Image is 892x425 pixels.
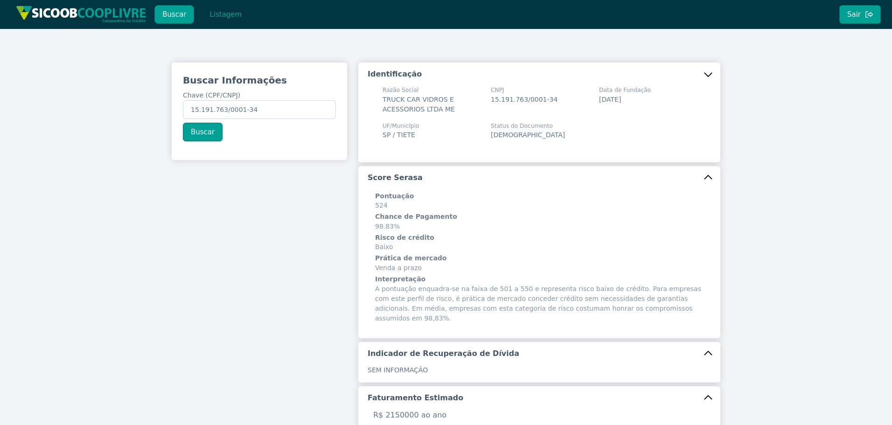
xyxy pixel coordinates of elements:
[375,192,704,201] h6: Pontuação
[358,342,720,365] button: Indicador de Recuperação de Dívida
[383,131,415,139] span: SP / TIETE
[375,233,704,243] h6: Risco de crédito
[491,122,565,130] span: Status do Documento
[368,393,463,403] h5: Faturamento Estimado
[375,254,704,273] span: Venda a prazo
[183,74,336,87] h3: Buscar Informações
[599,96,621,103] span: [DATE]
[383,86,480,94] span: Razão Social
[375,233,704,252] span: Baixo
[368,173,423,183] h5: Score Serasa
[16,6,146,23] img: img/sicoob_cooplivre.png
[358,386,720,410] button: Faturamento Estimado
[491,131,565,139] span: [DEMOGRAPHIC_DATA]
[375,254,704,263] h6: Prática de mercado
[358,166,720,189] button: Score Serasa
[368,366,428,374] span: SEM INFORMAÇÃO
[183,100,336,119] input: Chave (CPF/CNPJ)
[491,96,557,103] span: 15.191.763/0001-34
[375,192,704,211] span: 524
[368,69,422,79] h5: Identificação
[375,212,704,231] span: 98.83%
[154,5,194,24] button: Buscar
[383,122,419,130] span: UF/Município
[183,91,240,99] span: Chave (CPF/CNPJ)
[202,5,250,24] button: Listagem
[183,123,223,141] button: Buscar
[383,96,455,113] span: TRUCK CAR VIDROS E ACESSORIOS LTDA ME
[491,86,557,94] span: CNPJ
[839,5,881,24] button: Sair
[375,212,704,222] h6: Chance de Pagamento
[368,410,711,421] p: R$ 2150000 ao ano
[375,275,704,284] h6: Interpretação
[368,348,519,359] h5: Indicador de Recuperação de Dívida
[375,275,704,323] span: A pontuação enquadra-se na faixa de 501 a 550 e representa risco baixo de crédito. Para empresas ...
[599,86,651,94] span: Data de Fundação
[358,63,720,86] button: Identificação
